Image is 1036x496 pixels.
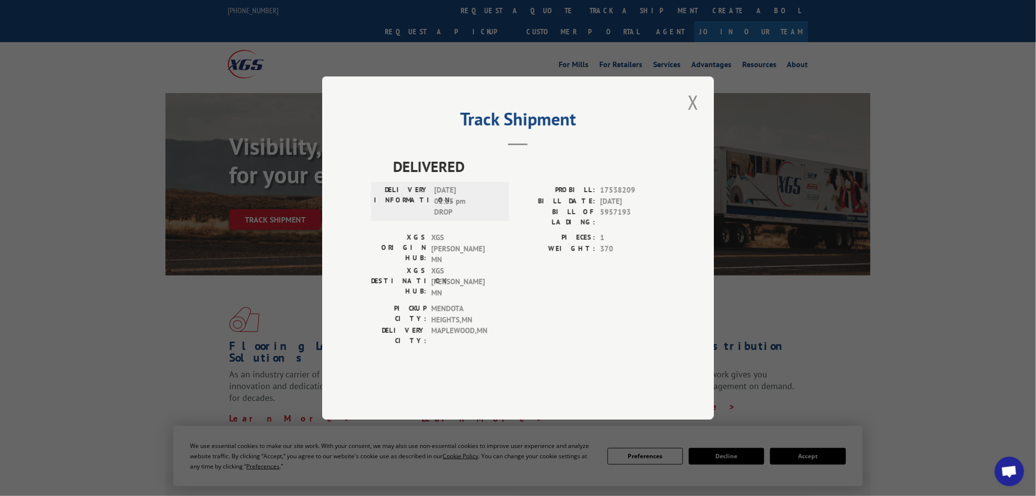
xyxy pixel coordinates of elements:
label: WEIGHT: [518,244,595,255]
span: XGS [PERSON_NAME] MN [431,266,497,299]
label: BILL OF LADING: [518,207,595,227]
label: DELIVERY INFORMATION: [374,185,429,218]
span: [DATE] 01:15 pm DROP [434,185,500,218]
label: BILL DATE: [518,196,595,207]
button: Close modal [685,89,702,116]
label: XGS ORIGIN HUB: [371,232,426,266]
span: XGS [PERSON_NAME] MN [431,232,497,266]
label: DELIVERY CITY: [371,325,426,346]
span: 5957193 [600,207,665,227]
label: PROBILL: [518,185,595,196]
span: 17538209 [600,185,665,196]
span: MAPLEWOOD , MN [431,325,497,346]
label: XGS DESTINATION HUB: [371,266,426,299]
span: MENDOTA HEIGHTS , MN [431,303,497,325]
span: DELIVERED [393,155,665,177]
span: [DATE] [600,196,665,207]
label: PICKUP CITY: [371,303,426,325]
label: PIECES: [518,232,595,244]
span: 370 [600,244,665,255]
h2: Track Shipment [371,112,665,131]
a: Open chat [995,457,1024,486]
span: 1 [600,232,665,244]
